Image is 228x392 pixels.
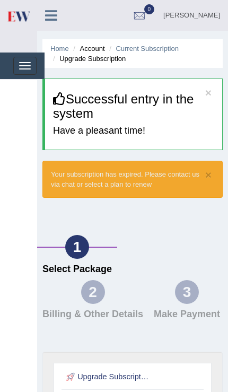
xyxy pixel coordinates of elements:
h2: Upgrade Subscription [64,370,149,384]
button: × [205,87,212,98]
li: Account [71,43,104,54]
a: Home [50,45,69,53]
h3: Successful entry in the system [53,92,214,120]
span: 0 [144,4,155,14]
div: 3 [175,280,199,304]
div: 1 [65,235,89,259]
a: Current Subscription [116,45,179,53]
h4: Select Package [42,264,112,275]
div: 2 [81,280,105,304]
h4: Billing & Other Details [42,309,143,320]
div: Your subscription has expired. Please contact us via chat or select a plan to renew [42,161,223,198]
li: Upgrade Subscription [50,54,126,64]
h4: Have a pleasant time! [53,126,214,136]
button: × [205,169,212,180]
h4: Make Payment [154,309,220,320]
